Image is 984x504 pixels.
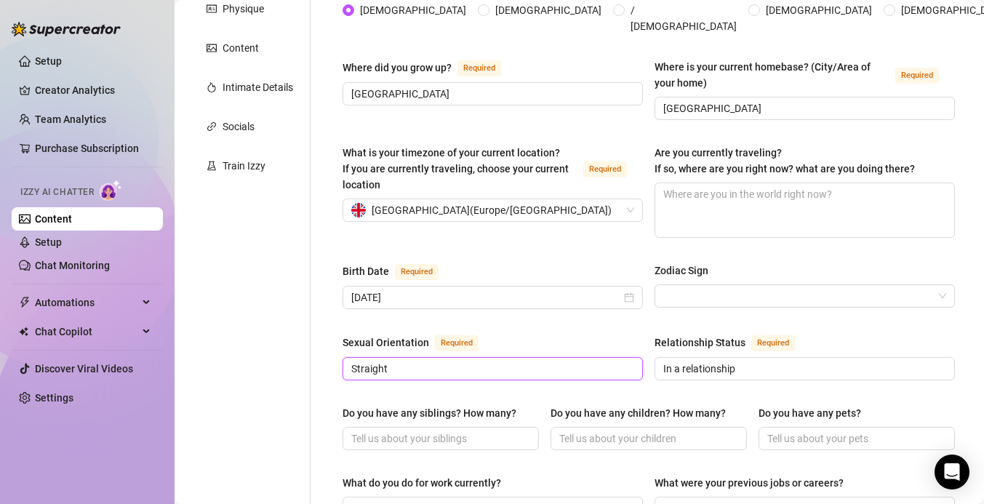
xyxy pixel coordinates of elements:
div: Physique [223,1,264,17]
a: Content [35,213,72,225]
div: What were your previous jobs or careers? [655,475,844,491]
span: Are you currently traveling? If so, where are you right now? what are you doing there? [655,147,915,175]
input: Where did you grow up? [351,86,631,102]
div: Do you have any children? How many? [551,405,726,421]
span: [DEMOGRAPHIC_DATA] [760,2,878,18]
span: experiment [207,161,217,171]
div: Where did you grow up? [343,60,452,76]
span: [DEMOGRAPHIC_DATA] [354,2,472,18]
a: Team Analytics [35,113,106,125]
span: Required [583,161,627,177]
a: Discover Viral Videos [35,363,133,375]
label: Where is your current homebase? (City/Area of your home) [655,59,955,91]
span: What is your timezone of your current location? If you are currently traveling, choose your curre... [343,147,569,191]
label: Zodiac Sign [655,263,719,279]
span: Required [395,264,439,280]
a: Chat Monitoring [35,260,110,271]
span: Required [895,68,939,84]
a: Settings [35,392,73,404]
a: Setup [35,236,62,248]
img: Chat Copilot [19,327,28,337]
span: Required [435,335,479,351]
span: picture [207,43,217,53]
span: Chat Copilot [35,320,138,343]
label: What do you do for work currently? [343,475,511,491]
div: Relationship Status [655,335,745,351]
span: thunderbolt [19,297,31,308]
label: Birth Date [343,263,455,280]
label: Relationship Status [655,334,811,351]
img: gb [351,203,366,217]
div: Sexual Orientation [343,335,429,351]
div: Where is your current homebase? (City/Area of your home) [655,59,889,91]
div: Birth Date [343,263,389,279]
div: Do you have any pets? [759,405,861,421]
label: Where did you grow up? [343,59,517,76]
span: idcard [207,4,217,14]
img: logo-BBDzfeDw.svg [12,22,121,36]
div: Open Intercom Messenger [935,455,969,489]
img: AI Chatter [100,180,122,201]
span: Required [457,60,501,76]
a: Setup [35,55,62,67]
label: What were your previous jobs or careers? [655,475,854,491]
div: Intimate Details [223,79,293,95]
a: Creator Analytics [35,79,151,102]
div: What do you do for work currently? [343,475,501,491]
div: Do you have any siblings? How many? [343,405,516,421]
label: Do you have any siblings? How many? [343,405,527,421]
input: Birth Date [351,289,621,305]
div: Train Izzy [223,158,265,174]
span: [GEOGRAPHIC_DATA] ( Europe/[GEOGRAPHIC_DATA] ) [372,199,612,221]
span: link [207,121,217,132]
div: Content [223,40,259,56]
input: Sexual Orientation [351,361,631,377]
input: Do you have any siblings? How many? [351,431,527,447]
span: Automations [35,291,138,314]
span: fire [207,82,217,92]
input: Do you have any pets? [767,431,943,447]
div: Zodiac Sign [655,263,708,279]
input: Where is your current homebase? (City/Area of your home) [663,100,943,116]
span: Izzy AI Chatter [20,185,94,199]
label: Sexual Orientation [343,334,495,351]
span: Required [751,335,795,351]
a: Purchase Subscription [35,143,139,154]
span: [DEMOGRAPHIC_DATA] [489,2,607,18]
label: Do you have any pets? [759,405,871,421]
input: Do you have any children? How many? [559,431,735,447]
label: Do you have any children? How many? [551,405,736,421]
div: Socials [223,119,255,135]
input: Relationship Status [663,361,943,377]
